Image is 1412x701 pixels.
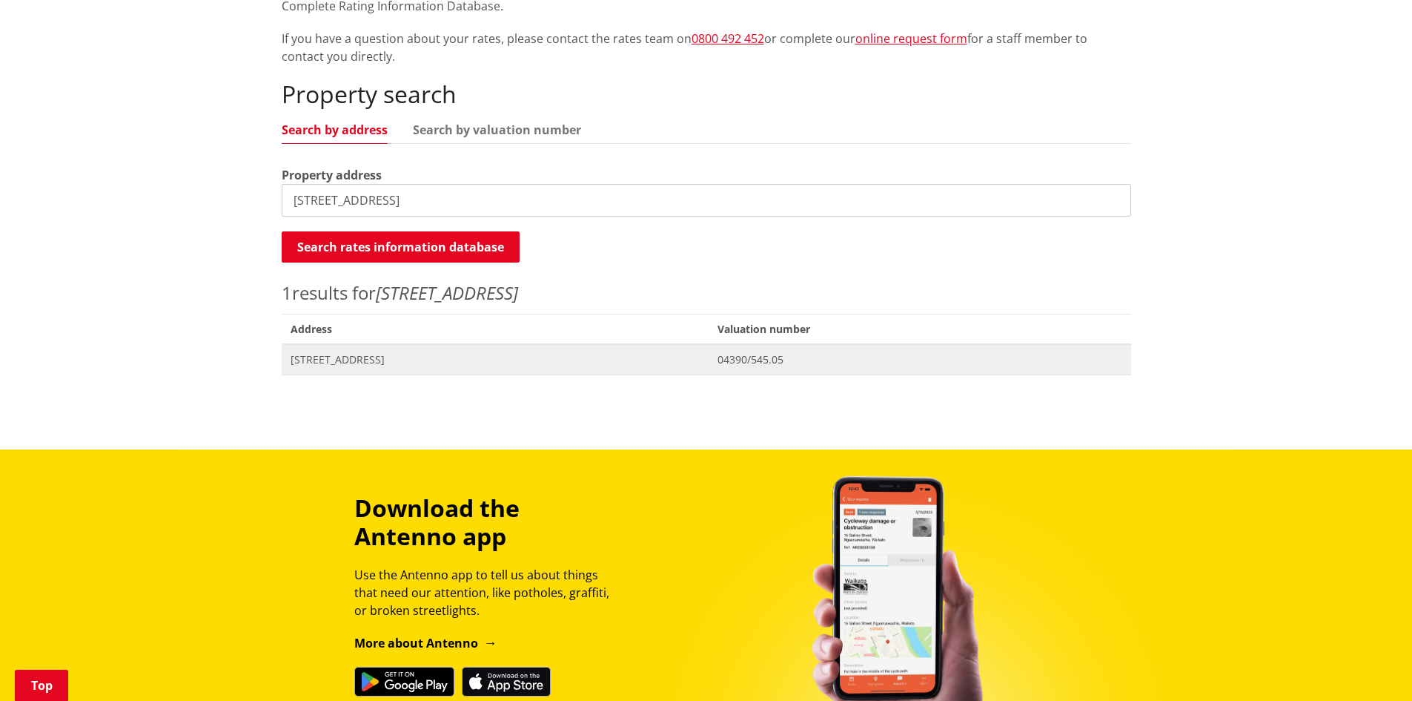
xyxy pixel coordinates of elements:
a: [STREET_ADDRESS] 04390/545.05 [282,344,1131,375]
img: Get it on Google Play [354,667,454,697]
a: Search by address [282,124,388,136]
span: Valuation number [709,314,1130,344]
a: Search by valuation number [413,124,581,136]
button: Search rates information database [282,231,520,263]
span: [STREET_ADDRESS] [291,352,700,367]
input: e.g. Duke Street NGARUAWAHIA [282,184,1131,217]
p: Use the Antenno app to tell us about things that need our attention, like potholes, graffiti, or ... [354,566,623,619]
span: 1 [282,280,292,305]
iframe: Messenger Launcher [1344,639,1397,692]
a: online request form [855,30,967,47]
em: [STREET_ADDRESS] [376,280,518,305]
a: More about Antenno [354,635,497,651]
a: 0800 492 452 [692,30,764,47]
img: Download on the App Store [462,667,551,697]
label: Property address [282,166,382,184]
p: If you have a question about your rates, please contact the rates team on or complete our for a s... [282,30,1131,65]
a: Top [15,670,68,701]
h2: Property search [282,80,1131,108]
h3: Download the Antenno app [354,494,623,551]
p: results for [282,280,1131,306]
span: Address [282,314,709,344]
span: 04390/545.05 [717,352,1121,367]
